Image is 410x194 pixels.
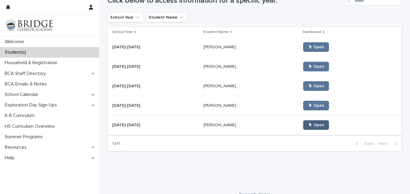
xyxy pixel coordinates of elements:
[303,29,321,35] p: Dashboard
[107,136,125,151] p: 1 of 1
[361,142,374,146] span: Back
[203,102,237,108] p: [PERSON_NAME]
[2,124,59,129] p: HS Curriculum Overview
[107,115,402,135] tr: [DATE]-[DATE][DATE]-[DATE] [PERSON_NAME][PERSON_NAME] 🖱 Open
[2,155,19,161] p: Help
[2,113,39,118] p: K-8 Curriculum
[308,123,324,127] span: 🖱 Open
[5,19,53,31] img: V1C1m3IdTEidaUdm9Hs0
[203,63,237,69] p: [PERSON_NAME]
[203,82,237,89] p: [PERSON_NAME]
[303,120,329,130] a: 🖱 Open
[112,43,141,50] p: [DATE]-[DATE]
[112,121,141,128] p: [DATE]-[DATE]
[2,49,31,55] p: Student(s)
[303,101,329,110] a: 🖱 Open
[308,103,324,108] span: 🖱 Open
[112,29,133,35] p: School Year
[308,45,324,49] span: 🖱 Open
[107,96,402,115] tr: [DATE]-[DATE][DATE]-[DATE] [PERSON_NAME][PERSON_NAME] 🖱 Open
[2,60,62,66] p: Household & Registration
[107,37,402,57] tr: [DATE]-[DATE][DATE]-[DATE] [PERSON_NAME][PERSON_NAME] 🖱 Open
[2,92,43,97] p: School Calendar
[2,39,29,45] p: Welcome
[107,76,402,96] tr: [DATE]-[DATE][DATE]-[DATE] [PERSON_NAME][PERSON_NAME] 🖱 Open
[112,102,141,108] p: [DATE]-[DATE]
[2,81,52,87] p: BCA Emails & Notes
[112,82,141,89] p: [DATE]-[DATE]
[378,142,392,146] span: Next
[2,145,32,150] p: Resources
[303,42,329,52] a: 🖱 Open
[203,43,237,50] p: [PERSON_NAME]
[112,63,141,69] p: [DATE]-[DATE]
[2,71,51,76] p: BCA Staff Directory
[376,141,402,146] button: Next
[107,13,143,22] button: School Year
[146,13,187,22] button: Student Name
[2,102,62,108] p: Exploration Day Sign-Ups
[2,134,48,140] p: Summer Programs
[351,141,376,146] button: Back
[308,84,324,88] span: 🖱 Open
[303,81,329,91] a: 🖱 Open
[308,64,324,69] span: 🖱 Open
[203,121,237,128] p: [PERSON_NAME]
[203,29,228,35] p: Student Name
[107,57,402,76] tr: [DATE]-[DATE][DATE]-[DATE] [PERSON_NAME][PERSON_NAME] 🖱 Open
[303,62,329,71] a: 🖱 Open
